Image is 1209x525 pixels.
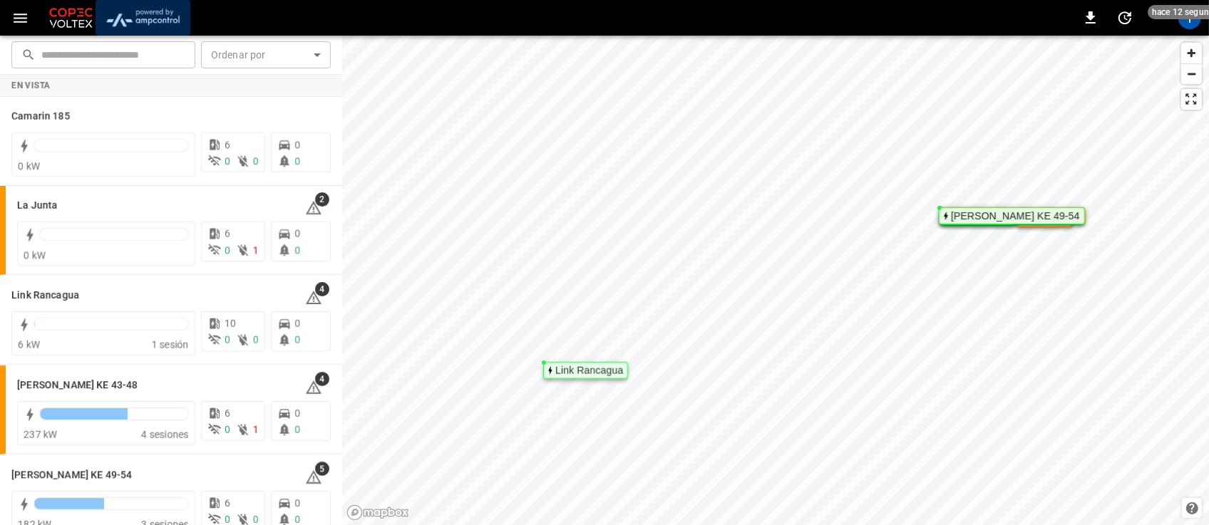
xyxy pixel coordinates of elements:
[1181,43,1202,63] button: Zoom in
[253,424,259,435] span: 1
[24,429,57,440] span: 237 kW
[315,282,329,296] span: 4
[294,424,300,435] span: 0
[17,378,138,393] h6: Loza Colon KE 43-48
[315,462,329,476] span: 5
[225,407,230,419] span: 6
[225,244,230,256] span: 0
[939,207,1085,224] div: Map marker
[101,4,185,31] img: ampcontrol.io logo
[543,362,628,379] div: Map marker
[225,514,230,525] span: 0
[294,318,300,329] span: 0
[225,228,230,239] span: 6
[315,192,329,207] span: 2
[225,155,230,167] span: 0
[294,139,300,150] span: 0
[225,334,230,345] span: 0
[225,139,230,150] span: 6
[1181,63,1202,84] button: Zoom out
[11,467,132,483] h6: Loza Colon KE 49-54
[555,366,623,375] div: Link Rancagua
[294,514,300,525] span: 0
[1113,6,1136,29] button: set refresh interval
[11,80,50,90] strong: En vista
[253,244,259,256] span: 1
[141,429,189,440] span: 4 sesiones
[24,249,46,261] span: 0 kW
[253,334,259,345] span: 0
[294,244,300,256] span: 0
[1181,64,1202,84] span: Zoom out
[294,334,300,345] span: 0
[225,424,230,435] span: 0
[18,160,40,172] span: 0 kW
[294,497,300,509] span: 0
[11,109,70,125] h6: Camarin 185
[225,497,230,509] span: 6
[294,155,300,167] span: 0
[294,228,300,239] span: 0
[17,198,58,214] h6: La Junta
[253,514,259,525] span: 0
[951,212,1080,220] div: [PERSON_NAME] KE 49-54
[253,155,259,167] span: 0
[11,288,79,303] h6: Link Rancagua
[225,318,236,329] span: 10
[46,4,96,31] img: Customer Logo
[152,339,189,350] span: 1 sesión
[346,504,409,521] a: Mapbox homepage
[315,372,329,386] span: 4
[18,339,40,350] span: 6 kW
[294,407,300,419] span: 0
